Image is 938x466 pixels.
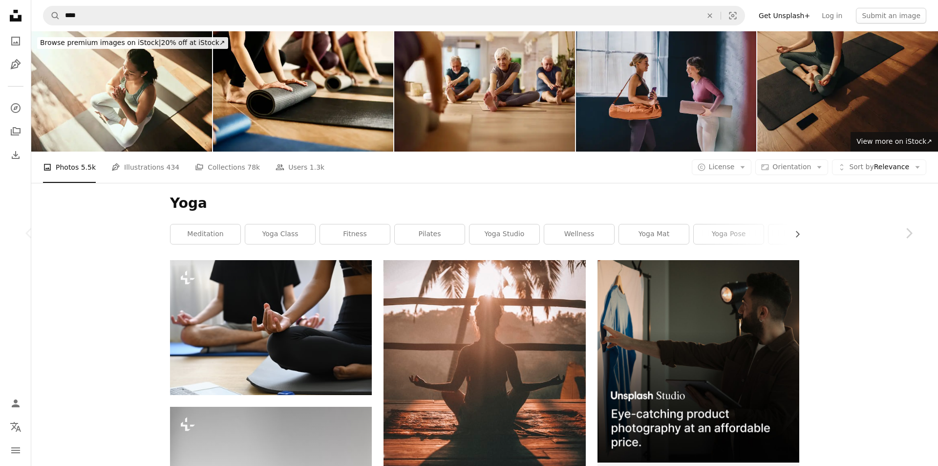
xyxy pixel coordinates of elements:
a: Log in [816,8,848,23]
a: Illustrations 434 [111,152,179,183]
span: 78k [247,162,260,173]
img: Peaceful young couple practicing yoga in lotus pose in living room. [170,260,372,395]
span: Browse premium images on iStock | [40,39,161,46]
img: Active seniors stretching on exercise class in a health club. [394,31,575,152]
a: Log in / Sign up [6,394,25,413]
a: Next [879,186,938,280]
a: meditation [171,224,240,244]
button: Visual search [721,6,745,25]
a: Users 1.3k [276,152,324,183]
a: Explore [6,98,25,118]
a: Get Unsplash+ [753,8,816,23]
button: Sort byRelevance [832,159,926,175]
span: 20% off at iStock ↗ [40,39,225,46]
a: woman doing yoga meditation on brown parquet flooring [384,373,585,382]
button: Submit an image [856,8,926,23]
a: gym [768,224,838,244]
button: Search Unsplash [43,6,60,25]
img: Two Women Chatting At Yoga Studio With Mats And Bags [576,31,757,152]
button: Orientation [755,159,828,175]
span: 434 [167,162,180,173]
a: View more on iStock↗ [851,132,938,152]
h1: Yoga [170,195,799,212]
span: Sort by [849,163,874,171]
span: 1.3k [310,162,324,173]
img: Close-up of athletic woman rolling up her exercise mat after practicing at health club. [213,31,394,152]
a: Browse premium images on iStock|20% off at iStock↗ [31,31,234,55]
a: Peaceful young couple practicing yoga in lotus pose in living room. [170,323,372,332]
img: Meditation, yoga and top view of woman with prayer hands in home for health and wellness. Meditat... [31,31,212,152]
a: yoga pose [694,224,764,244]
a: pilates [395,224,465,244]
span: Relevance [849,162,909,172]
a: yoga class [245,224,315,244]
span: License [709,163,735,171]
button: scroll list to the right [789,224,799,244]
button: Menu [6,441,25,460]
a: wellness [544,224,614,244]
img: Hatha yoga at home [757,31,938,152]
form: Find visuals sitewide [43,6,745,25]
a: Illustrations [6,55,25,74]
a: Collections 78k [195,152,260,183]
button: Language [6,417,25,437]
button: Clear [699,6,721,25]
button: License [692,159,752,175]
span: View more on iStock ↗ [856,137,932,145]
a: Collections [6,122,25,141]
a: fitness [320,224,390,244]
span: Orientation [772,163,811,171]
a: Download History [6,145,25,165]
a: yoga studio [469,224,539,244]
a: Photos [6,31,25,51]
img: file-1715714098234-25b8b4e9d8faimage [597,260,799,462]
a: yoga mat [619,224,689,244]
